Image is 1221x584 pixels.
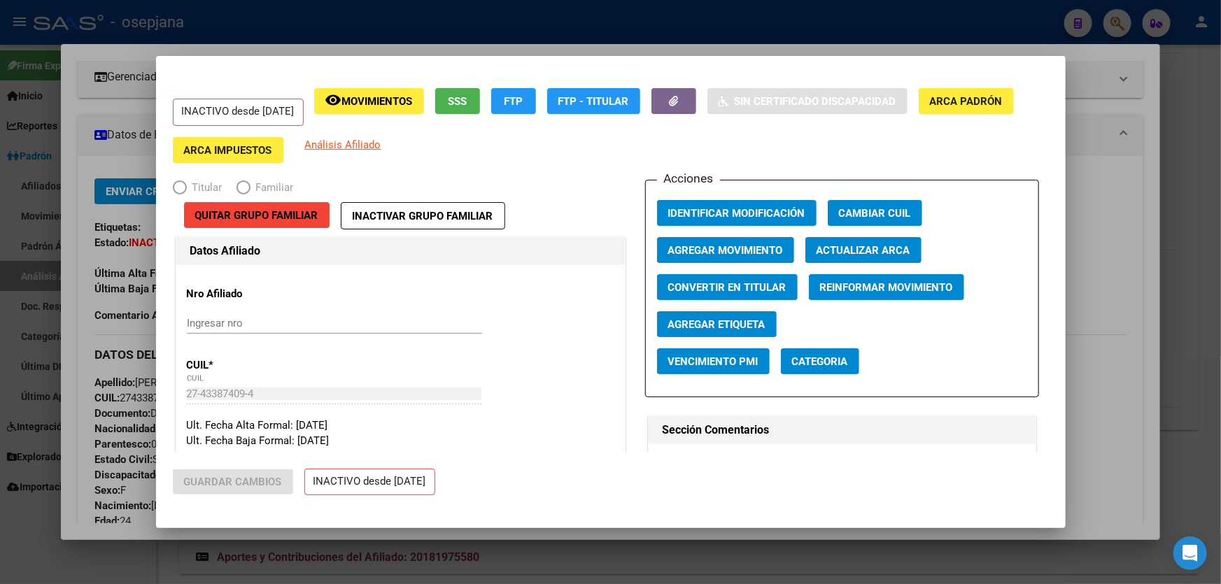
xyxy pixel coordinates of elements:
span: Guardar Cambios [184,476,282,488]
button: Vencimiento PMI [657,348,770,374]
button: Categoria [781,348,859,374]
span: Agregar Etiqueta [668,318,765,331]
span: ARCA Impuestos [184,144,272,157]
span: Categoria [792,355,848,368]
span: Familiar [250,180,294,196]
span: Vencimiento PMI [668,355,758,368]
button: Convertir en Titular [657,274,798,300]
span: Titular [187,180,223,196]
button: Agregar Etiqueta [657,311,777,337]
span: Movimientos [342,95,413,108]
span: Agregar Movimiento [668,244,783,257]
button: SSS [435,88,480,114]
span: Identificar Modificación [668,207,805,220]
span: Convertir en Titular [668,281,786,294]
p: Nro Afiliado [187,286,315,302]
button: Cambiar CUIL [828,200,922,226]
button: FTP [491,88,536,114]
span: Quitar Grupo Familiar [195,209,318,222]
button: Quitar Grupo Familiar [184,202,330,228]
div: Ult. Fecha Baja Formal: [DATE] [187,433,614,449]
button: ARCA Padrón [919,88,1014,114]
button: Identificar Modificación [657,200,817,226]
p: INACTIVO desde [DATE] [173,99,304,126]
button: Movimientos [314,88,424,114]
span: SSS [448,95,467,108]
span: FTP [504,95,523,108]
span: Análisis Afiliado [305,138,381,151]
button: Reinformar Movimiento [809,274,964,300]
span: Actualizar ARCA [817,244,910,257]
div: Ult. Fecha Alta Formal: [DATE] [187,418,614,434]
p: CUIL [187,357,315,373]
mat-icon: remove_red_eye [325,92,342,108]
span: ARCA Padrón [930,95,1003,108]
button: Inactivar Grupo Familiar [341,202,505,229]
div: Open Intercom Messenger [1173,536,1207,570]
mat-radio-group: Elija una opción [173,184,308,197]
button: ARCA Impuestos [173,137,283,163]
span: Inactivar Grupo Familiar [353,210,493,222]
h3: Acciones [657,169,720,187]
span: FTP - Titular [558,95,629,108]
h1: Sección Comentarios [663,422,1022,439]
h1: Datos Afiliado [190,243,611,259]
span: Reinformar Movimiento [820,281,953,294]
button: Agregar Movimiento [657,237,794,263]
button: Actualizar ARCA [805,237,922,263]
p: INACTIVO desde [DATE] [304,469,435,496]
button: FTP - Titular [547,88,640,114]
span: Sin Certificado Discapacidad [735,95,896,108]
span: Cambiar CUIL [839,207,911,220]
button: Guardar Cambios [173,469,293,494]
button: Sin Certificado Discapacidad [707,88,908,114]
